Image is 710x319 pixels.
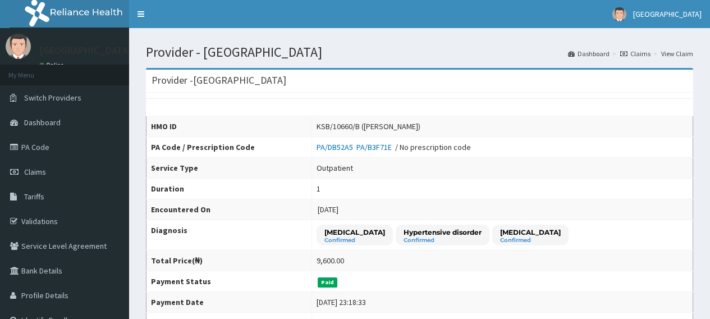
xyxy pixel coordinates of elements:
[146,137,312,158] th: PA Code / Prescription Code
[324,238,385,243] small: Confirmed
[146,158,312,179] th: Service Type
[317,162,353,174] div: Outpatient
[146,220,312,250] th: Diagnosis
[146,199,312,220] th: Encountered On
[146,179,312,199] th: Duration
[633,9,702,19] span: [GEOGRAPHIC_DATA]
[317,255,344,266] div: 9,600.00
[356,142,395,152] a: PA/B3F71E
[24,93,81,103] span: Switch Providers
[317,142,471,153] div: / No prescription code
[146,292,312,313] th: Payment Date
[404,227,482,237] p: Hypertensive disorder
[24,192,44,202] span: Tariffs
[500,227,561,237] p: [MEDICAL_DATA]
[317,297,366,308] div: [DATE] 23:18:33
[24,167,46,177] span: Claims
[568,49,610,58] a: Dashboard
[612,7,626,21] img: User Image
[317,121,420,132] div: KSB/10660/B ([PERSON_NAME])
[39,61,66,69] a: Online
[500,238,561,243] small: Confirmed
[318,204,338,215] span: [DATE]
[146,45,693,60] h1: Provider - [GEOGRAPHIC_DATA]
[317,183,320,194] div: 1
[24,117,61,127] span: Dashboard
[146,271,312,292] th: Payment Status
[404,238,482,243] small: Confirmed
[620,49,651,58] a: Claims
[324,227,385,237] p: [MEDICAL_DATA]
[661,49,693,58] a: View Claim
[317,142,356,152] a: PA/DB52A5
[6,34,31,59] img: User Image
[146,116,312,137] th: HMO ID
[318,277,338,288] span: Paid
[39,45,132,56] p: [GEOGRAPHIC_DATA]
[152,75,286,85] h3: Provider - [GEOGRAPHIC_DATA]
[146,250,312,271] th: Total Price(₦)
